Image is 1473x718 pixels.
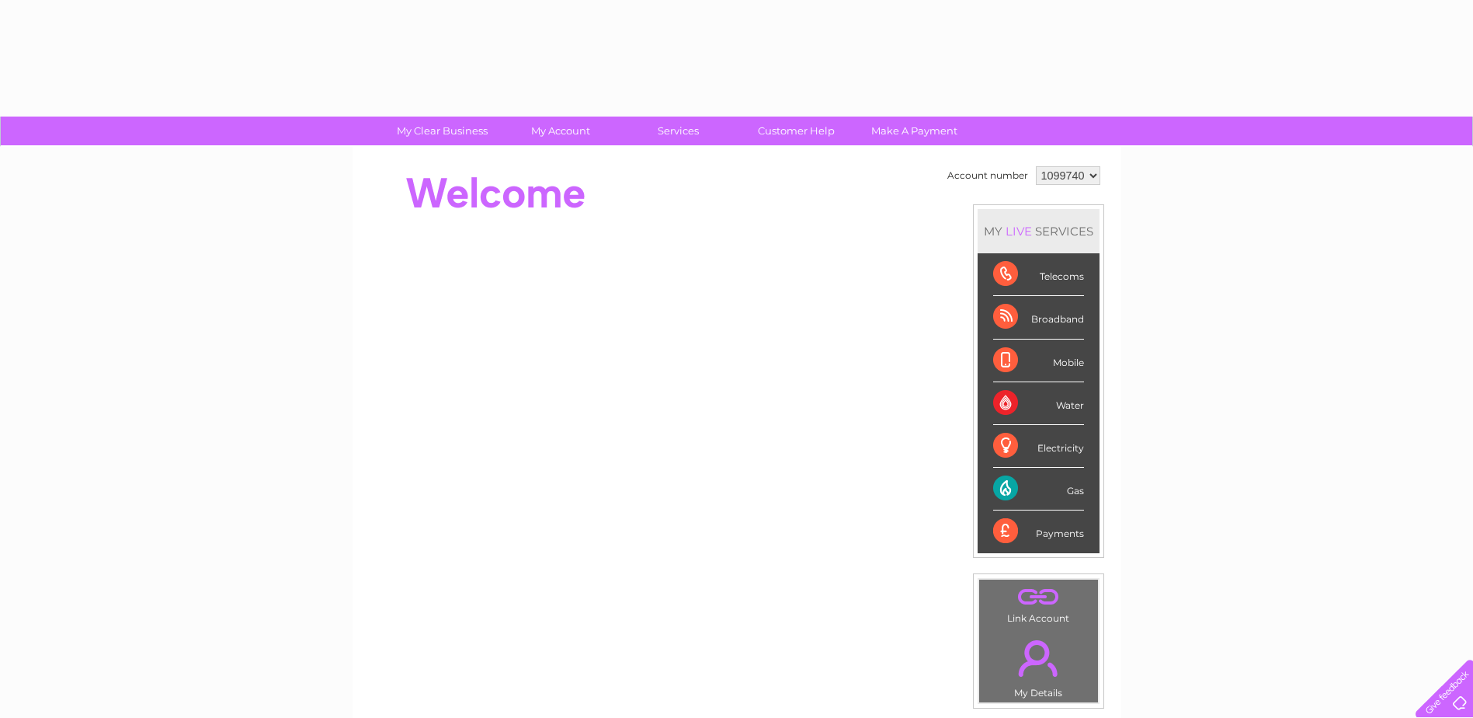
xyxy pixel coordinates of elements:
[496,117,624,145] a: My Account
[993,511,1084,552] div: Payments
[978,627,1099,703] td: My Details
[378,117,506,145] a: My Clear Business
[978,209,1100,253] div: MY SERVICES
[993,382,1084,425] div: Water
[993,296,1084,339] div: Broadband
[993,253,1084,296] div: Telecoms
[943,162,1032,189] td: Account number
[983,584,1094,611] a: .
[993,468,1084,511] div: Gas
[614,117,742,145] a: Services
[850,117,978,145] a: Make A Payment
[993,425,1084,468] div: Electricity
[983,631,1094,685] a: .
[1002,224,1035,239] div: LIVE
[978,579,1099,628] td: Link Account
[993,340,1084,382] div: Mobile
[732,117,860,145] a: Customer Help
